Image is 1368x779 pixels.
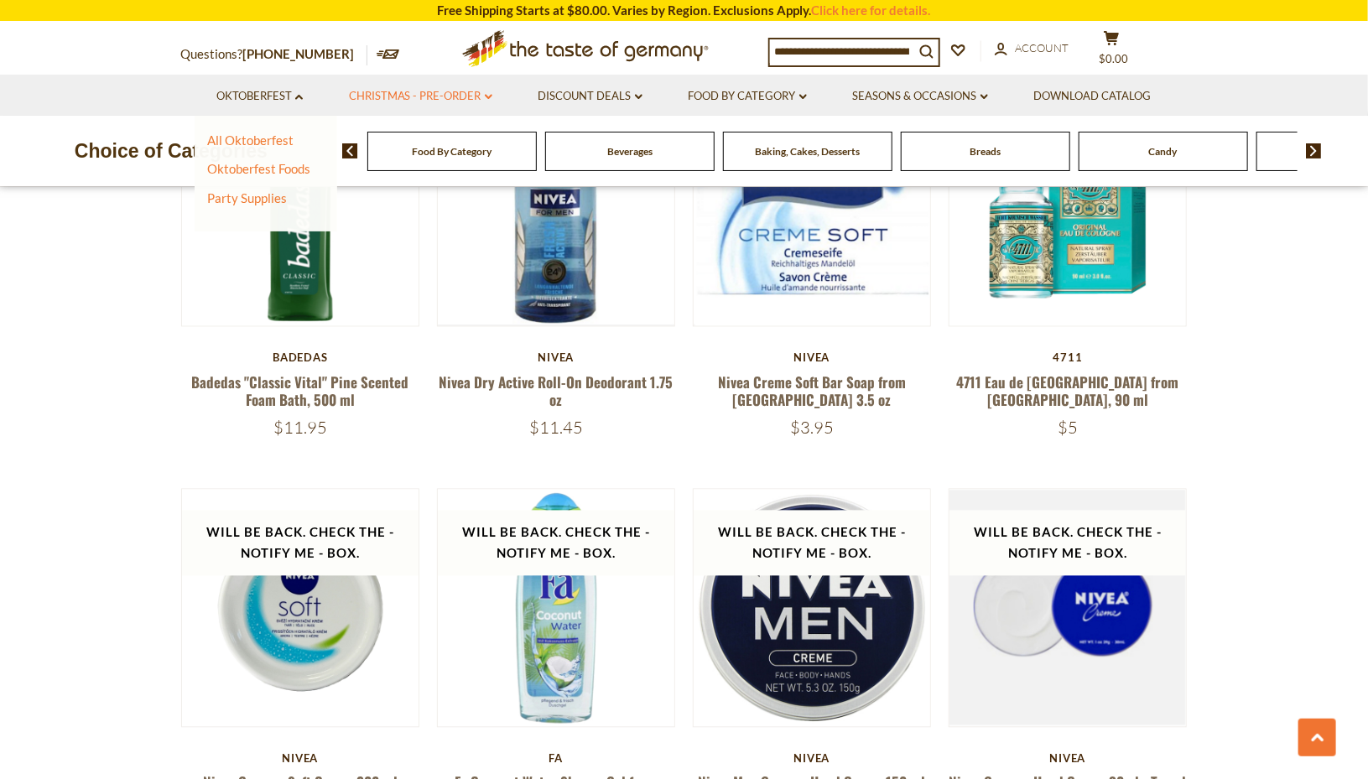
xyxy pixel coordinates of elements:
img: Nivea Men German Hand Creme 150 ml [694,490,931,727]
a: Nivea Creme Soft Bar Soap from [GEOGRAPHIC_DATA] 3.5 oz [718,372,906,411]
a: Oktoberfest [216,87,303,106]
span: $3.95 [790,418,834,439]
img: Badedas "Classic Vital" Pine Scented Foam Bath, 500 ml [182,90,419,327]
img: previous arrow [342,143,358,158]
a: Badedas "Classic Vital" Pine Scented Foam Bath, 500 ml [191,372,408,411]
img: Nivea Creme Soft Bar Soap from Germany 3.5 oz [694,90,931,327]
a: All Oktoberfest [207,132,294,148]
a: Candy [1149,145,1178,158]
span: Account [1016,41,1069,55]
a: Discount Deals [538,87,642,106]
a: Party Supplies [207,190,287,205]
img: 4711 Eau de Cologne from Germany, 90 ml [949,90,1187,327]
div: Fa [437,752,676,766]
div: Nivea [181,752,420,766]
a: Breads [970,145,1001,158]
a: Seasons & Occasions [853,87,988,106]
div: 4711 [949,351,1188,365]
a: Download Catalog [1034,87,1152,106]
img: Fa Coconut Water Shower Gel from Germany, 250ml [438,490,675,727]
a: Food By Category [412,145,492,158]
img: Nivea German Hand Creme 30ml - Travel Size [949,490,1187,727]
span: $11.45 [529,418,583,439]
img: next arrow [1306,143,1322,158]
img: Nivea German Soft Creme 200 ml [182,490,419,727]
img: Nivea Dry Active Roll-On Deodorant 1.75 oz [438,90,675,327]
span: $5 [1058,418,1078,439]
a: [PHONE_NUMBER] [243,46,355,61]
div: Nivea [693,351,932,365]
a: Click here for details. [812,3,931,18]
p: Questions? [181,44,367,65]
a: 4711 Eau de [GEOGRAPHIC_DATA] from [GEOGRAPHIC_DATA], 90 ml [957,372,1179,411]
a: Food By Category [689,87,807,106]
a: Christmas - PRE-ORDER [349,87,492,106]
div: Badedas [181,351,420,365]
span: $0.00 [1099,52,1128,65]
a: Baking, Cakes, Desserts [755,145,860,158]
div: Nivea [693,752,932,766]
div: Nivea [437,351,676,365]
a: Oktoberfest Foods [207,161,310,176]
div: Nivea [949,752,1188,766]
a: Beverages [607,145,653,158]
a: Nivea Dry Active Roll-On Deodorant 1.75 oz [439,372,673,411]
button: $0.00 [1087,30,1137,72]
a: Account [995,39,1069,58]
span: $11.95 [273,418,327,439]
